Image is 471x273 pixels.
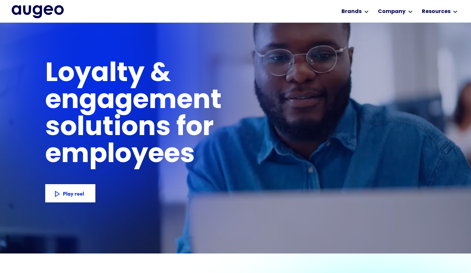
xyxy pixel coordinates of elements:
a: home [12,5,64,19]
a: Play reel [45,184,95,202]
div: Brands [341,8,362,16]
div: Resources [422,8,450,16]
h1: employees [45,142,206,169]
div: Company [378,8,406,16]
h1: Loyalty & engagement solutions for [45,61,326,142]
